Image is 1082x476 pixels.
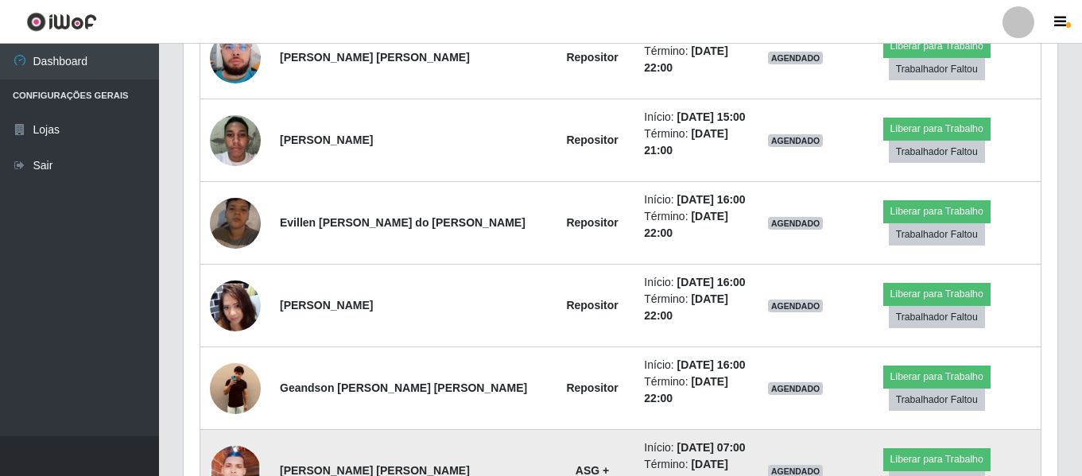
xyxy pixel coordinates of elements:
[644,126,748,159] li: Término:
[280,216,525,229] strong: Evillen [PERSON_NAME] do [PERSON_NAME]
[644,274,748,291] li: Início:
[210,178,261,269] img: 1751338751212.jpeg
[644,357,748,373] li: Início:
[644,43,748,76] li: Término:
[883,35,991,57] button: Liberar para Trabalho
[210,355,261,422] img: 1755470855073.jpeg
[26,12,97,32] img: CoreUI Logo
[883,283,991,305] button: Liberar para Trabalho
[768,382,824,395] span: AGENDADO
[889,58,985,80] button: Trabalhador Faltou
[280,51,470,64] strong: [PERSON_NAME] [PERSON_NAME]
[768,52,824,64] span: AGENDADO
[280,299,373,312] strong: [PERSON_NAME]
[644,208,748,242] li: Término:
[883,366,991,388] button: Liberar para Trabalho
[644,291,748,324] li: Término:
[566,299,618,312] strong: Repositor
[210,106,261,174] img: 1752181822645.jpeg
[644,439,748,456] li: Início:
[566,51,618,64] strong: Repositor
[677,441,746,454] time: [DATE] 07:00
[210,13,261,103] img: 1755477381693.jpeg
[889,141,985,163] button: Trabalhador Faltou
[889,223,985,246] button: Trabalhador Faltou
[566,134,618,146] strong: Repositor
[644,192,748,208] li: Início:
[210,249,261,362] img: 1755099981522.jpeg
[883,448,991,470] button: Liberar para Trabalho
[768,217,824,230] span: AGENDADO
[883,118,991,140] button: Liberar para Trabalho
[566,216,618,229] strong: Repositor
[677,276,746,288] time: [DATE] 16:00
[677,358,746,371] time: [DATE] 16:00
[768,134,824,147] span: AGENDADO
[768,300,824,312] span: AGENDADO
[889,389,985,411] button: Trabalhador Faltou
[889,306,985,328] button: Trabalhador Faltou
[280,134,373,146] strong: [PERSON_NAME]
[677,193,746,206] time: [DATE] 16:00
[644,373,748,407] li: Término:
[644,109,748,126] li: Início:
[677,110,746,123] time: [DATE] 15:00
[280,381,527,394] strong: Geandson [PERSON_NAME] [PERSON_NAME]
[883,200,991,223] button: Liberar para Trabalho
[566,381,618,394] strong: Repositor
